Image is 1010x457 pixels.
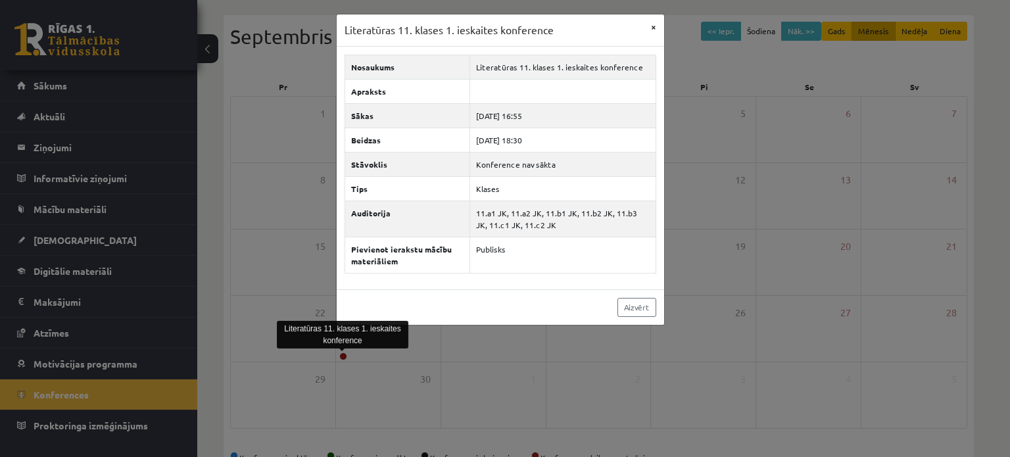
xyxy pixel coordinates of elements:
td: [DATE] 18:30 [470,128,656,152]
td: Literatūras 11. klases 1. ieskaites konference [470,55,656,79]
th: Tips [345,176,470,201]
th: Sākas [345,103,470,128]
th: Nosaukums [345,55,470,79]
th: Beidzas [345,128,470,152]
td: Klases [470,176,656,201]
button: × [643,14,664,39]
div: Literatūras 11. klases 1. ieskaites konference [277,321,408,349]
th: Apraksts [345,79,470,103]
td: 11.a1 JK, 11.a2 JK, 11.b1 JK, 11.b2 JK, 11.b3 JK, 11.c1 JK, 11.c2 JK [470,201,656,237]
td: Konference nav sākta [470,152,656,176]
h3: Literatūras 11. klases 1. ieskaites konference [345,22,554,38]
th: Stāvoklis [345,152,470,176]
a: Aizvērt [617,298,656,317]
th: Auditorija [345,201,470,237]
td: [DATE] 16:55 [470,103,656,128]
th: Pievienot ierakstu mācību materiāliem [345,237,470,273]
td: Publisks [470,237,656,273]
